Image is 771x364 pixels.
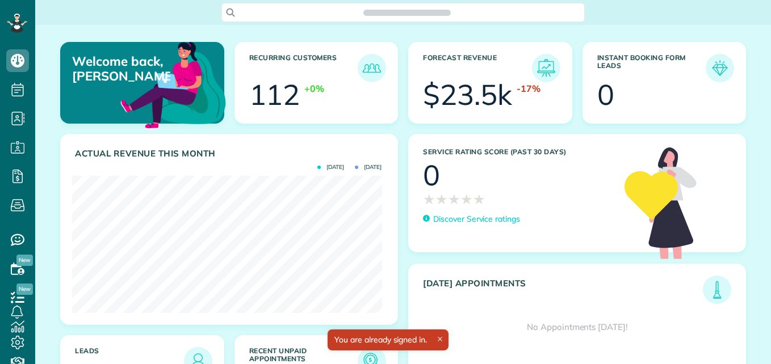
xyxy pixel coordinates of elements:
[249,54,358,82] h3: Recurring Customers
[118,29,228,139] img: dashboard_welcome-42a62b7d889689a78055ac9021e634bf52bae3f8056760290aed330b23ab8690.png
[597,81,614,109] div: 0
[517,82,540,95] div: -17%
[535,57,558,79] img: icon_forecast_revenue-8c13a41c7ed35a8dcfafea3cbb826a0462acb37728057bba2d056411b612bbbe.png
[473,189,485,209] span: ★
[328,329,449,350] div: You are already signed in.
[423,161,440,189] div: 0
[423,54,532,82] h3: Forecast Revenue
[409,304,745,350] div: No Appointments [DATE]!
[72,54,170,84] p: Welcome back, [PERSON_NAME]!
[16,283,33,295] span: New
[16,255,33,266] span: New
[249,81,300,109] div: 112
[304,82,324,95] div: +0%
[597,54,706,82] h3: Instant Booking Form Leads
[448,189,460,209] span: ★
[423,189,435,209] span: ★
[317,164,344,170] span: [DATE]
[460,189,473,209] span: ★
[433,213,520,225] p: Discover Service ratings
[706,278,728,301] img: icon_todays_appointments-901f7ab196bb0bea1936b74009e4eb5ffbc2d2711fa7634e0d609ed5ef32b18b.png
[355,164,382,170] span: [DATE]
[375,7,439,18] span: Search ZenMaid…
[423,278,703,304] h3: [DATE] Appointments
[423,148,613,156] h3: Service Rating score (past 30 days)
[361,57,383,79] img: icon_recurring_customers-cf858462ba22bcd05b5a5880d41d6543d210077de5bb9ebc9590e49fd87d84ed.png
[75,149,386,159] h3: Actual Revenue this month
[709,57,731,79] img: icon_form_leads-04211a6a04a5b2264e4ee56bc0799ec3eb69b7e499cbb523a139df1d13a81ae0.png
[423,213,520,225] a: Discover Service ratings
[435,189,448,209] span: ★
[423,81,512,109] div: $23.5k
